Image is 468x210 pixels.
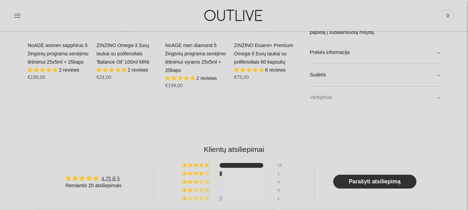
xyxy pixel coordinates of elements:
a: ZINZINO Essent+ Premium Omega-3 žuvų taukai su polifenoliais 60 kapsulių [234,43,293,65]
span: 6 reviews [265,67,285,73]
img: OUTLIVE [191,3,277,27]
a: Parašyti atsiliepimą [333,175,416,189]
a: Vartojimas [310,86,440,108]
a: 4.75 iš 5 [101,176,120,181]
span: 2 reviews [196,75,217,81]
div: 1 [277,196,286,201]
a: Sudėtis [310,64,440,86]
h2: Klientų atsiliepimai [33,144,435,154]
span: 5.00 stars [97,67,128,73]
a: NoAGE women sapphirus 5 žingsnių programa senėjimo lėtinimui 25x5ml + 25kaps [28,43,88,65]
span: 2 reviews [59,67,79,73]
div: 5% (1) reviews with 1 star rating [183,196,210,201]
span: 0 [443,11,453,20]
div: 90% (18) reviews with 5 star rating [183,163,210,168]
span: €199,00 [28,74,45,80]
a: 0 [442,8,454,23]
span: 5.00 stars [28,67,59,73]
div: Remiantis 20 atsiliepimais [65,182,122,189]
div: 5% (1) reviews with 4 star rating [183,171,210,176]
span: €24,00 [97,74,112,80]
span: €75,00 [234,74,249,80]
div: 18 [277,163,286,168]
a: ZINZINO Omega-3 žuvų taukai su polifenoliais 'Balance Oil' 100ml MINI [97,43,149,65]
span: 5.00 stars [234,67,265,73]
span: €199,00 [165,83,183,88]
div: Average rating is 4.75 stars [65,174,122,182]
a: Prekės informacija [310,41,440,63]
span: 2 reviews [127,67,148,73]
span: 5.00 stars [165,75,196,81]
a: NoAGE men diamond 5 žingsnių programa senėjimo lėtinimui vyrams 25x5ml + 25kaps [165,43,226,73]
div: 1 [277,171,286,176]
